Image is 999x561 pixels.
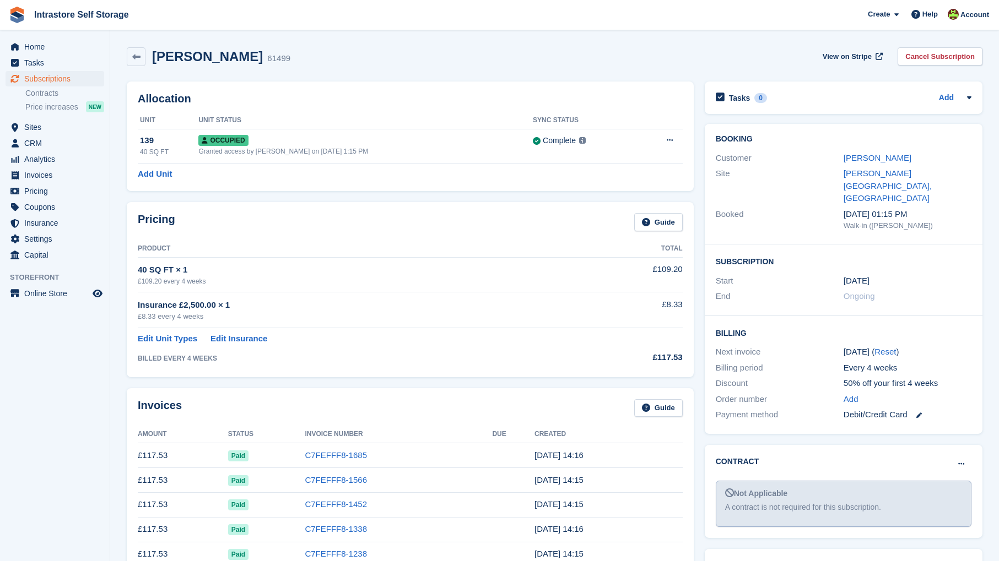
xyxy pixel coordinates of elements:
[534,524,584,533] time: 2025-05-07 13:16:07 UTC
[716,152,844,165] div: Customer
[9,7,25,23] img: stora-icon-8386f47178a22dfd0bd8f6a31ec36ba5ce8667c1dd55bd0f319d3a0aa187defe.svg
[138,311,581,322] div: £8.33 every 4 weeks
[922,9,938,20] span: Help
[140,134,198,147] div: 139
[874,347,896,356] a: Reset
[24,199,90,215] span: Coupons
[198,135,248,146] span: Occupied
[228,475,249,486] span: Paid
[24,71,90,86] span: Subscriptions
[716,255,971,266] h2: Subscription
[6,71,104,86] a: menu
[6,247,104,263] a: menu
[198,146,533,156] div: Granted access by [PERSON_NAME] on [DATE] 1:15 PM
[6,215,104,231] a: menu
[305,475,367,484] a: C7FEFFF8-1566
[844,362,971,374] div: Every 4 weeks
[140,147,198,157] div: 40 SQ FT
[939,92,954,105] a: Add
[228,499,249,510] span: Paid
[716,290,844,303] div: End
[24,231,90,247] span: Settings
[725,488,962,499] div: Not Applicable
[716,456,759,467] h2: Contract
[138,517,228,542] td: £117.53
[716,377,844,390] div: Discount
[716,275,844,287] div: Start
[138,213,175,231] h2: Pricing
[138,240,581,258] th: Product
[960,9,989,20] span: Account
[533,112,637,129] th: Sync Status
[24,183,90,199] span: Pricing
[716,346,844,358] div: Next invoice
[581,240,683,258] th: Total
[844,275,870,287] time: 2024-11-20 01:00:00 UTC
[844,377,971,390] div: 50% off your first 4 weeks
[6,183,104,199] a: menu
[754,93,767,103] div: 0
[267,52,290,65] div: 61499
[86,101,104,112] div: NEW
[6,167,104,183] a: menu
[716,362,844,374] div: Billing period
[844,168,932,203] a: [PERSON_NAME][GEOGRAPHIC_DATA], [GEOGRAPHIC_DATA]
[24,119,90,135] span: Sites
[581,292,683,328] td: £8.33
[948,9,959,20] img: Emily Clark
[138,399,182,417] h2: Invoices
[138,443,228,468] td: £117.53
[6,231,104,247] a: menu
[823,51,872,62] span: View on Stripe
[24,247,90,263] span: Capital
[198,112,533,129] th: Unit Status
[868,9,890,20] span: Create
[210,333,267,345] a: Edit Insurance
[24,151,90,167] span: Analytics
[581,257,683,292] td: £109.20
[305,499,367,509] a: C7FEFFF8-1452
[634,213,683,231] a: Guide
[25,88,104,99] a: Contracts
[24,215,90,231] span: Insurance
[716,208,844,231] div: Booked
[10,272,110,283] span: Storefront
[138,492,228,517] td: £117.53
[818,47,885,66] a: View on Stripe
[716,167,844,205] div: Site
[228,426,305,443] th: Status
[305,549,367,558] a: C7FEFFF8-1238
[844,291,875,301] span: Ongoing
[138,299,581,312] div: Insurance £2,500.00 × 1
[30,6,133,24] a: Intrastore Self Storage
[138,168,172,181] a: Add Unit
[534,450,584,460] time: 2025-07-30 13:16:03 UTC
[716,135,971,144] h2: Booking
[6,119,104,135] a: menu
[543,135,576,146] div: Complete
[228,524,249,535] span: Paid
[534,549,584,558] time: 2025-04-09 13:15:39 UTC
[138,468,228,493] td: £117.53
[898,47,982,66] a: Cancel Subscription
[138,92,683,105] h2: Allocation
[844,220,971,231] div: Walk-in ([PERSON_NAME])
[25,101,104,113] a: Price increases NEW
[24,167,90,183] span: Invoices
[6,55,104,70] a: menu
[844,409,971,421] div: Debit/Credit Card
[6,199,104,215] a: menu
[716,327,971,338] h2: Billing
[24,55,90,70] span: Tasks
[6,39,104,55] a: menu
[6,286,104,301] a: menu
[492,426,534,443] th: Due
[138,426,228,443] th: Amount
[24,135,90,151] span: CRM
[634,399,683,417] a: Guide
[844,153,911,162] a: [PERSON_NAME]
[138,333,197,345] a: Edit Unit Types
[725,502,962,513] div: A contract is not required for this subscription.
[534,426,683,443] th: Created
[6,151,104,167] a: menu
